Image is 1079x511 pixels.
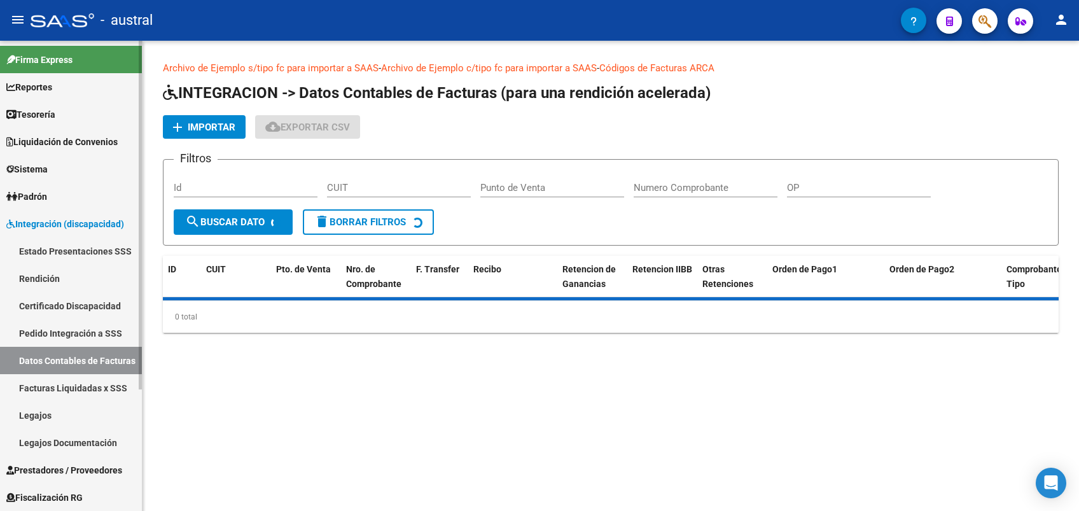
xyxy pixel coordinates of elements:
span: Padrón [6,190,47,204]
datatable-header-cell: Pto. de Venta [271,256,341,298]
span: CUIT [206,264,226,274]
span: Integración (discapacidad) [6,217,124,231]
a: Archivo de Ejemplo c/tipo fc para importar a SAAS [381,62,597,74]
span: Reportes [6,80,52,94]
button: Buscar Dato [174,209,293,235]
span: F. Transfer [416,264,459,274]
span: Otras Retenciones [702,264,753,289]
datatable-header-cell: Comprobante Tipo [1001,256,1059,298]
datatable-header-cell: Retencion IIBB [627,256,697,298]
span: Liquidación de Convenios [6,135,118,149]
mat-icon: menu [10,12,25,27]
button: Borrar Filtros [303,209,434,235]
datatable-header-cell: Nro. de Comprobante [341,256,411,298]
span: Importar [188,122,235,133]
datatable-header-cell: Recibo [468,256,557,298]
mat-icon: add [170,120,185,135]
mat-icon: cloud_download [265,119,281,134]
span: Nro. de Comprobante [346,264,401,289]
mat-icon: delete [314,214,330,229]
mat-icon: search [185,214,200,229]
button: Importar [163,115,246,139]
span: Orden de Pago1 [772,264,837,274]
a: Archivo de Ejemplo s/tipo fc para importar a SAAS [163,62,379,74]
span: Exportar CSV [265,122,350,133]
span: Borrar Filtros [314,216,406,228]
div: Open Intercom Messenger [1036,468,1066,498]
div: 0 total [163,301,1059,333]
button: Exportar CSV [255,115,360,139]
span: Firma Express [6,53,73,67]
datatable-header-cell: Otras Retenciones [697,256,767,298]
datatable-header-cell: Retencion de Ganancias [557,256,627,298]
span: Comprobante Tipo [1006,264,1062,289]
datatable-header-cell: Orden de Pago1 [767,256,884,298]
span: - austral [101,6,153,34]
span: Retencion de Ganancias [562,264,616,289]
a: Códigos de Facturas ARCA [599,62,714,74]
span: Recibo [473,264,501,274]
span: Buscar Dato [185,216,265,228]
h3: Filtros [174,150,218,167]
span: Pto. de Venta [276,264,331,274]
span: Tesorería [6,108,55,122]
p: - - [163,61,1059,75]
span: Fiscalización RG [6,491,83,505]
span: Sistema [6,162,48,176]
span: ID [168,264,176,274]
span: Orden de Pago2 [889,264,954,274]
datatable-header-cell: ID [163,256,201,298]
span: INTEGRACION -> Datos Contables de Facturas (para una rendición acelerada) [163,84,711,102]
datatable-header-cell: F. Transfer [411,256,468,298]
mat-icon: person [1054,12,1069,27]
span: Prestadores / Proveedores [6,463,122,477]
datatable-header-cell: CUIT [201,256,271,298]
span: Retencion IIBB [632,264,692,274]
datatable-header-cell: Orden de Pago2 [884,256,1001,298]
